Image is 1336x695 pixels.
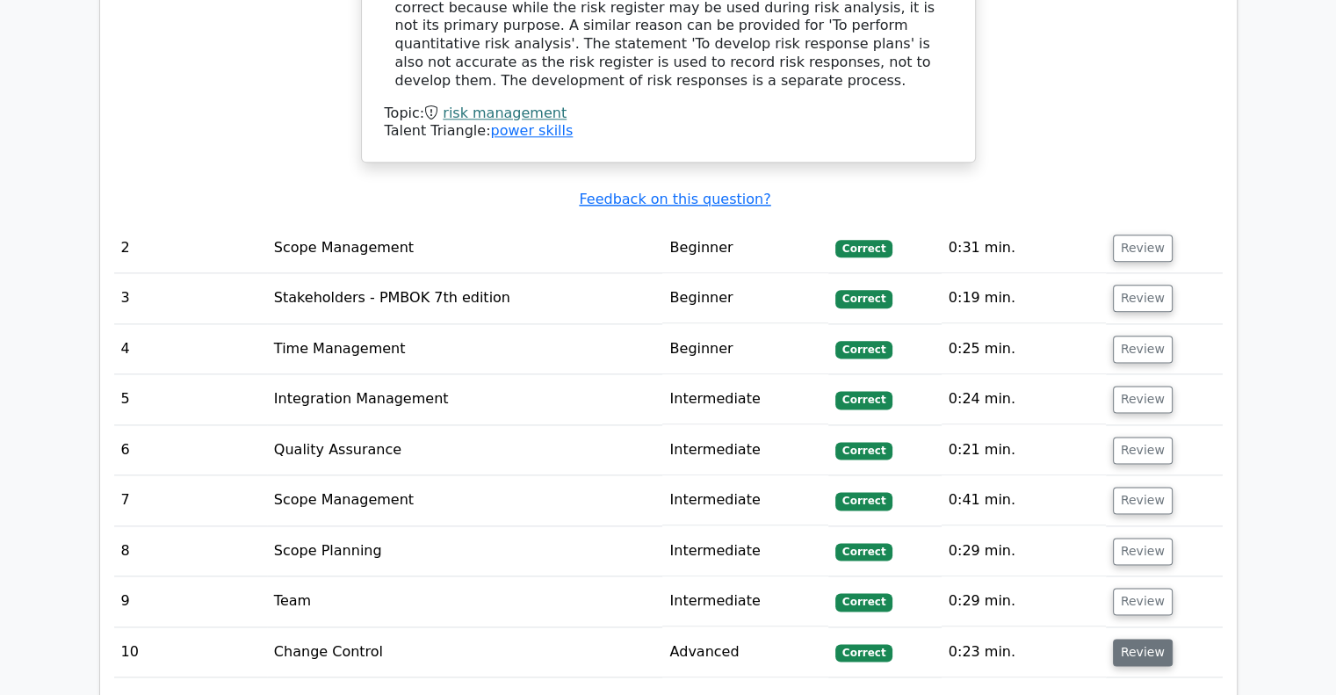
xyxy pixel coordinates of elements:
td: Intermediate [662,526,827,576]
span: Correct [835,391,892,409]
span: Correct [835,290,892,308]
td: Quality Assurance [267,425,663,475]
td: 8 [114,526,267,576]
span: Correct [835,341,892,358]
button: Review [1113,285,1173,312]
td: Intermediate [662,425,827,475]
button: Review [1113,336,1173,363]
div: Talent Triangle: [385,105,952,141]
td: 0:29 min. [942,526,1106,576]
td: 0:31 min. [942,223,1106,273]
a: risk management [443,105,567,121]
button: Review [1113,538,1173,565]
button: Review [1113,588,1173,615]
td: 0:25 min. [942,324,1106,374]
button: Review [1113,639,1173,666]
td: Change Control [267,627,663,677]
td: Intermediate [662,576,827,626]
span: Correct [835,644,892,662]
td: Stakeholders - PMBOK 7th edition [267,273,663,323]
td: 10 [114,627,267,677]
td: 0:21 min. [942,425,1106,475]
span: Correct [835,240,892,257]
button: Review [1113,386,1173,413]
td: 9 [114,576,267,626]
td: 0:29 min. [942,576,1106,626]
td: Scope Planning [267,526,663,576]
span: Correct [835,492,892,510]
td: 0:23 min. [942,627,1106,677]
td: 4 [114,324,267,374]
td: 5 [114,374,267,424]
td: 3 [114,273,267,323]
td: Scope Management [267,223,663,273]
td: Beginner [662,273,827,323]
td: Beginner [662,324,827,374]
td: 0:41 min. [942,475,1106,525]
td: Intermediate [662,374,827,424]
td: Advanced [662,627,827,677]
span: Correct [835,442,892,460]
button: Review [1113,437,1173,464]
td: 0:24 min. [942,374,1106,424]
span: Correct [835,543,892,561]
button: Review [1113,235,1173,262]
button: Review [1113,487,1173,514]
span: Correct [835,593,892,611]
td: 7 [114,475,267,525]
td: 2 [114,223,267,273]
a: Feedback on this question? [579,191,770,207]
td: Integration Management [267,374,663,424]
td: 0:19 min. [942,273,1106,323]
a: power skills [490,122,573,139]
td: Team [267,576,663,626]
td: Beginner [662,223,827,273]
td: Scope Management [267,475,663,525]
td: Intermediate [662,475,827,525]
td: Time Management [267,324,663,374]
td: 6 [114,425,267,475]
div: Topic: [385,105,952,123]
